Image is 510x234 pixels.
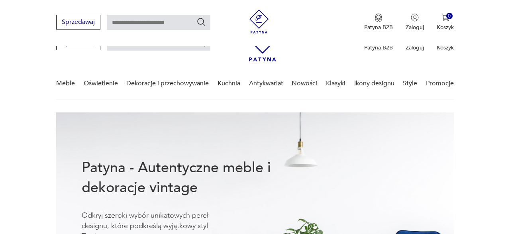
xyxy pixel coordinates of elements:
[82,158,297,198] h1: Patyna - Autentyczne meble i dekoracje vintage
[406,14,424,31] button: Zaloguj
[218,68,240,99] a: Kuchnia
[441,14,449,22] img: Ikona koszyka
[446,13,453,20] div: 0
[56,20,100,26] a: Sprzedawaj
[375,14,382,22] img: Ikona medalu
[364,14,393,31] a: Ikona medaluPatyna B2B
[364,24,393,31] p: Patyna B2B
[426,68,454,99] a: Promocje
[354,68,394,99] a: Ikony designu
[411,14,419,22] img: Ikonka użytkownika
[56,68,75,99] a: Meble
[56,41,100,46] a: Sprzedawaj
[56,15,100,29] button: Sprzedawaj
[437,44,454,51] p: Koszyk
[84,68,118,99] a: Oświetlenie
[364,44,393,51] p: Patyna B2B
[403,68,417,99] a: Style
[247,10,271,33] img: Patyna - sklep z meblami i dekoracjami vintage
[437,24,454,31] p: Koszyk
[292,68,317,99] a: Nowości
[326,68,345,99] a: Klasyki
[406,44,424,51] p: Zaloguj
[126,68,209,99] a: Dekoracje i przechowywanie
[249,68,283,99] a: Antykwariat
[406,24,424,31] p: Zaloguj
[364,14,393,31] button: Patyna B2B
[437,14,454,31] button: 0Koszyk
[196,17,206,27] button: Szukaj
